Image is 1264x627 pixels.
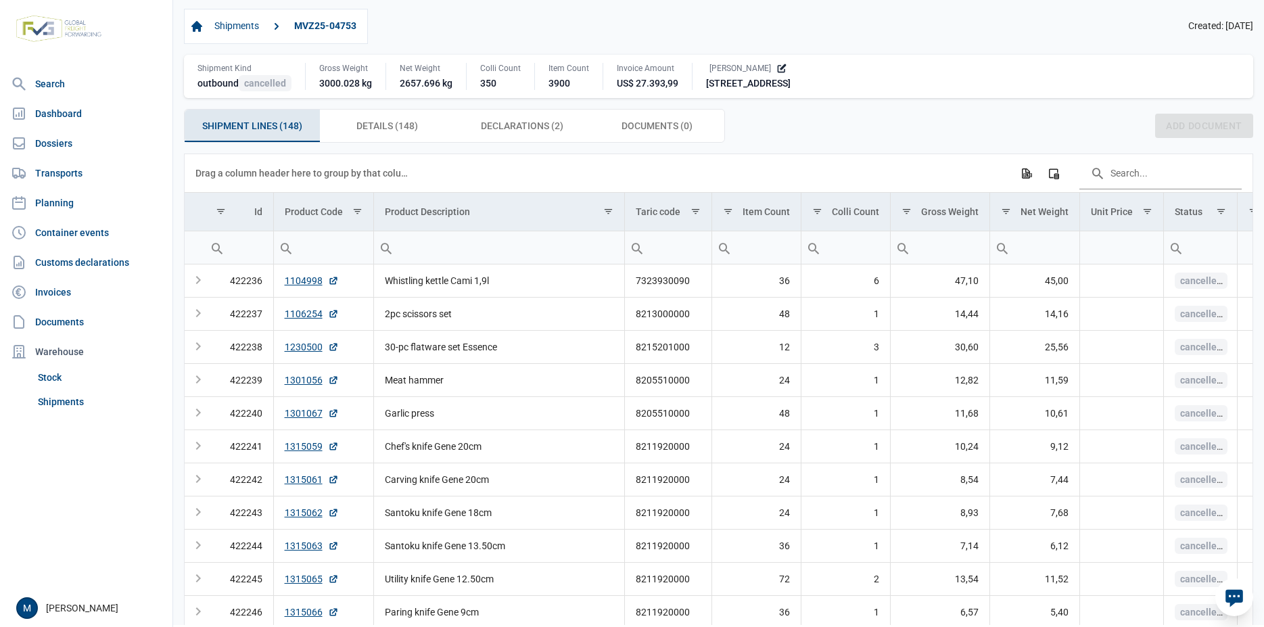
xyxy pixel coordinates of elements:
[624,562,711,595] td: 8211920000
[273,231,374,264] td: Filter cell
[990,562,1080,595] td: 11,52
[891,429,990,463] td: 10,24
[273,193,374,231] td: Column Product Code
[891,264,990,298] td: 47,10
[990,231,1080,264] td: Filter cell
[891,396,990,429] td: 11,68
[285,373,339,387] a: 1301056
[1021,206,1069,217] div: Net Weight
[709,63,771,74] span: [PERSON_NAME]
[1175,438,1227,455] span: cancelled
[205,297,273,330] td: 422237
[801,330,891,363] td: 3
[185,529,205,562] td: Expand
[625,231,711,264] input: Filter cell
[548,63,589,74] div: Item Count
[185,562,205,595] td: Expand
[1080,193,1164,231] td: Column Unit Price
[480,63,521,74] div: Colli Count
[891,231,990,264] td: Filter cell
[1175,405,1227,421] span: cancelled
[205,562,273,595] td: 422245
[5,70,167,97] a: Search
[285,340,339,354] a: 1230500
[274,231,374,264] input: Filter cell
[1164,231,1237,264] input: Filter cell
[185,496,205,529] td: Expand
[891,562,990,595] td: 13,54
[801,363,891,396] td: 1
[205,231,273,264] input: Filter cell
[624,429,711,463] td: 8211920000
[1175,372,1227,388] span: cancelled
[285,440,339,453] a: 1315059
[711,562,801,595] td: 72
[32,365,167,390] a: Stock
[990,231,1014,264] div: Search box
[990,396,1080,429] td: 10,61
[400,76,452,90] div: 2657.696 kg
[891,193,990,231] td: Column Gross Weight
[711,231,801,264] td: Filter cell
[1175,339,1227,355] span: cancelled
[624,463,711,496] td: 8211920000
[902,206,912,216] span: Show filter options for column 'Gross Weight'
[195,162,413,184] div: Drag a column header here to group by that column
[32,390,167,414] a: Shipments
[285,206,343,217] div: Product Code
[285,506,339,519] a: 1315062
[801,231,826,264] div: Search box
[624,330,711,363] td: 8215201000
[185,363,205,396] td: Expand
[624,363,711,396] td: 8205510000
[374,231,398,264] div: Search box
[625,231,649,264] div: Search box
[1216,206,1226,216] span: Show filter options for column 'Status'
[624,193,711,231] td: Column Taric code
[385,206,470,217] div: Product Description
[374,264,624,298] td: Whistling kettle Cami 1,9l
[185,330,205,363] td: Expand
[711,363,801,396] td: 24
[5,130,167,157] a: Dossiers
[374,231,624,264] td: Filter cell
[801,429,891,463] td: 1
[1175,273,1227,289] span: cancelled
[185,396,205,429] td: Expand
[205,496,273,529] td: 422243
[1091,206,1133,217] div: Unit Price
[624,396,711,429] td: 8205510000
[711,193,801,231] td: Column Item Count
[374,330,624,363] td: 30-pc flatware set Essence
[481,118,563,134] span: Declarations (2)
[891,297,990,330] td: 14,44
[285,407,339,420] a: 1301067
[711,529,801,562] td: 36
[1080,231,1164,264] td: Filter cell
[891,363,990,396] td: 12,82
[891,330,990,363] td: 30,60
[216,206,226,216] span: Show filter options for column 'Id'
[197,63,291,74] div: Shipment Kind
[209,15,264,38] a: Shipments
[319,63,372,74] div: Gross Weight
[990,193,1080,231] td: Column Net Weight
[205,330,273,363] td: 422238
[832,206,879,217] div: Colli Count
[374,562,624,595] td: Utility knife Gene 12.50cm
[711,297,801,330] td: 48
[636,206,680,217] div: Taric code
[285,274,339,287] a: 1104998
[706,76,791,90] div: [STREET_ADDRESS]
[195,154,1242,192] div: Data grid toolbar
[891,496,990,529] td: 8,93
[285,539,339,553] a: 1315063
[285,307,339,321] a: 1106254
[990,297,1080,330] td: 14,16
[1164,231,1188,264] div: Search box
[1188,20,1253,32] span: Created: [DATE]
[16,597,164,619] div: [PERSON_NAME]
[617,63,678,74] div: Invoice Amount
[1175,571,1227,587] span: cancelled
